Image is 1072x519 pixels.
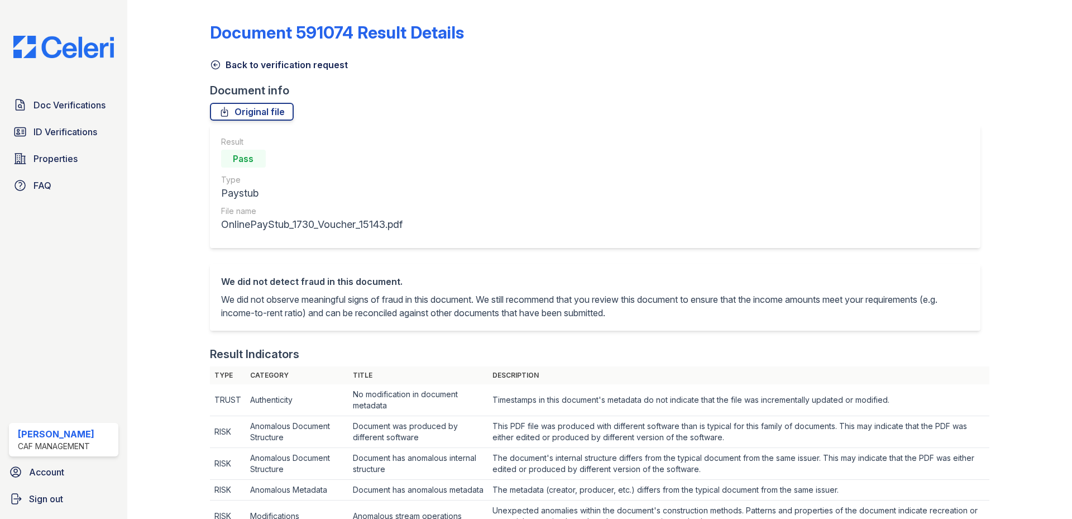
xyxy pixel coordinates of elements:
[210,384,246,416] td: TRUST
[33,98,106,112] span: Doc Verifications
[210,22,464,42] a: Document 591074 Result Details
[246,384,348,416] td: Authenticity
[221,150,266,168] div: Pass
[246,480,348,501] td: Anomalous Metadata
[246,448,348,480] td: Anomalous Document Structure
[18,441,94,452] div: CAF Management
[4,36,123,58] img: CE_Logo_Blue-a8612792a0a2168367f1c8372b55b34899dd931a85d93a1a3d3e32e68fde9ad4.png
[221,217,403,232] div: OnlinePayStub_1730_Voucher_15143.pdf
[210,346,299,362] div: Result Indicators
[9,174,118,197] a: FAQ
[348,416,489,448] td: Document was produced by different software
[348,480,489,501] td: Document has anomalous metadata
[29,465,64,479] span: Account
[18,427,94,441] div: [PERSON_NAME]
[488,366,989,384] th: Description
[348,384,489,416] td: No modification in document metadata
[210,103,294,121] a: Original file
[33,179,51,192] span: FAQ
[348,448,489,480] td: Document has anomalous internal structure
[221,136,403,147] div: Result
[210,58,348,72] a: Back to verification request
[33,152,78,165] span: Properties
[4,461,123,483] a: Account
[210,480,246,501] td: RISK
[210,83,989,98] div: Document info
[488,480,989,501] td: The metadata (creator, producer, etc.) differs from the typical document from the same issuer.
[246,416,348,448] td: Anomalous Document Structure
[4,488,123,510] a: Sign out
[221,185,403,201] div: Paystub
[210,366,246,384] th: Type
[246,366,348,384] th: Category
[210,416,246,448] td: RISK
[221,275,969,288] div: We did not detect fraud in this document.
[221,206,403,217] div: File name
[488,384,989,416] td: Timestamps in this document's metadata do not indicate that the file was incrementally updated or...
[348,366,489,384] th: Title
[221,174,403,185] div: Type
[210,448,246,480] td: RISK
[9,121,118,143] a: ID Verifications
[9,147,118,170] a: Properties
[29,492,63,506] span: Sign out
[9,94,118,116] a: Doc Verifications
[488,416,989,448] td: This PDF file was produced with different software than is typical for this family of documents. ...
[488,448,989,480] td: The document's internal structure differs from the typical document from the same issuer. This ma...
[33,125,97,139] span: ID Verifications
[221,293,969,320] p: We did not observe meaningful signs of fraud in this document. We still recommend that you review...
